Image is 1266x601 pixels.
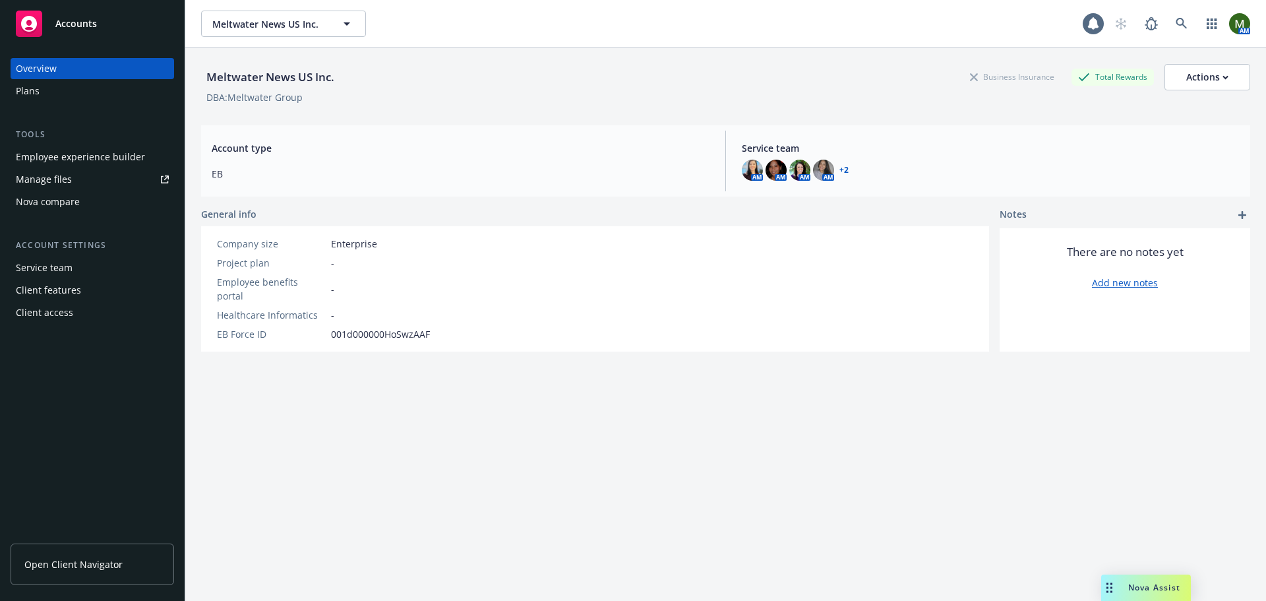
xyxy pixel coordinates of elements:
div: Nova compare [16,191,80,212]
div: EB Force ID [217,327,326,341]
img: photo [789,160,810,181]
div: Plans [16,80,40,102]
span: Nova Assist [1128,582,1180,593]
a: Employee experience builder [11,146,174,168]
a: Start snowing [1108,11,1134,37]
div: Service team [16,257,73,278]
a: +2 [839,166,849,174]
a: Manage files [11,169,174,190]
div: Meltwater News US Inc. [201,69,340,86]
span: There are no notes yet [1067,244,1184,260]
div: Company size [217,237,326,251]
button: Actions [1164,64,1250,90]
div: Employee experience builder [16,146,145,168]
div: Employee benefits portal [217,275,326,303]
span: Accounts [55,18,97,29]
a: Report a Bug [1138,11,1164,37]
div: Overview [16,58,57,79]
a: Nova compare [11,191,174,212]
button: Meltwater News US Inc. [201,11,366,37]
span: Open Client Navigator [24,557,123,571]
span: Service team [742,141,1240,155]
a: Add new notes [1092,276,1158,290]
a: Overview [11,58,174,79]
a: add [1234,207,1250,223]
div: Tools [11,128,174,141]
span: Enterprise [331,237,377,251]
img: photo [742,160,763,181]
img: photo [1229,13,1250,34]
div: Business Insurance [963,69,1061,85]
span: Notes [1000,207,1027,223]
div: Actions [1186,65,1228,90]
div: DBA: Meltwater Group [206,90,303,104]
a: Switch app [1199,11,1225,37]
span: - [331,308,334,322]
div: Manage files [16,169,72,190]
div: Client access [16,302,73,323]
a: Search [1168,11,1195,37]
a: Plans [11,80,174,102]
div: Healthcare Informatics [217,308,326,322]
span: EB [212,167,709,181]
div: Account settings [11,239,174,252]
span: Meltwater News US Inc. [212,17,326,31]
a: Accounts [11,5,174,42]
span: - [331,256,334,270]
span: Account type [212,141,709,155]
a: Client access [11,302,174,323]
div: Drag to move [1101,575,1118,601]
div: Total Rewards [1071,69,1154,85]
img: photo [813,160,834,181]
img: photo [766,160,787,181]
a: Client features [11,280,174,301]
span: 001d000000HoSwzAAF [331,327,430,341]
span: General info [201,207,256,221]
div: Project plan [217,256,326,270]
span: - [331,282,334,296]
a: Service team [11,257,174,278]
div: Client features [16,280,81,301]
button: Nova Assist [1101,575,1191,601]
